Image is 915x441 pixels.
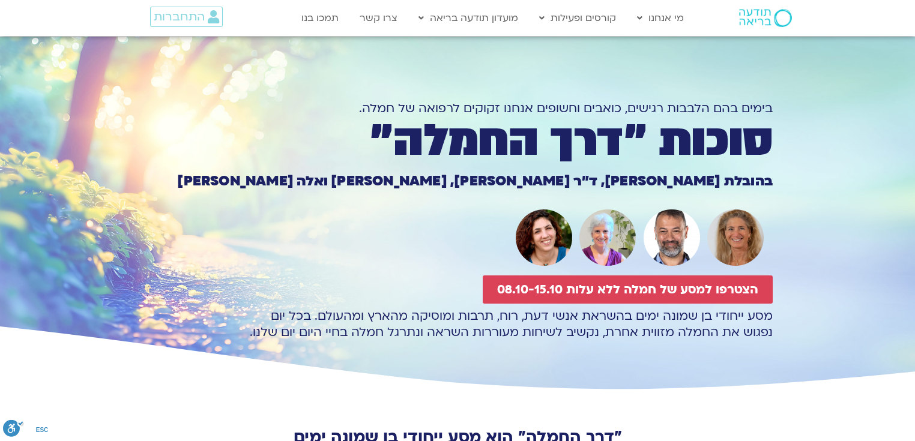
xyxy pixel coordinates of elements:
[497,283,758,296] span: הצטרפו למסע של חמלה ללא עלות 08.10-15.10
[533,7,622,29] a: קורסים ופעילות
[483,275,773,304] a: הצטרפו למסע של חמלה ללא עלות 08.10-15.10
[739,9,792,27] img: תודעה בריאה
[142,175,773,188] h1: בהובלת [PERSON_NAME], ד״ר [PERSON_NAME], [PERSON_NAME] ואלה [PERSON_NAME]
[142,121,773,161] h1: סוכות ״דרך החמלה״
[150,7,223,27] a: התחברות
[631,7,690,29] a: מי אנחנו
[142,100,773,116] h1: בימים בהם הלבבות רגישים, כואבים וחשופים אנחנו זקוקים לרפואה של חמלה.
[154,10,205,23] span: התחברות
[295,7,345,29] a: תמכו בנו
[142,308,773,340] p: מסע ייחודי בן שמונה ימים בהשראת אנשי דעת, רוח, תרבות ומוסיקה מהארץ ומהעולם. בכל יום נפגוש את החמל...
[354,7,403,29] a: צרו קשר
[412,7,524,29] a: מועדון תודעה בריאה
